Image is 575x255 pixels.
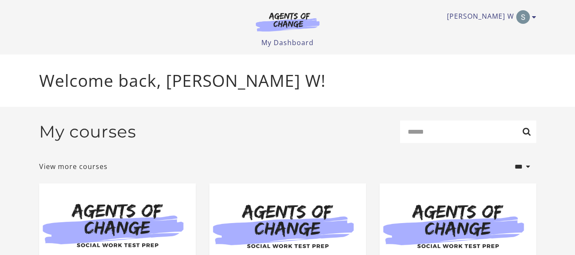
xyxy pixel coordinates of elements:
[39,122,136,142] h2: My courses
[39,161,108,172] a: View more courses
[261,38,314,47] a: My Dashboard
[39,68,536,93] p: Welcome back, [PERSON_NAME] W!
[247,12,329,32] img: Agents of Change Logo
[447,10,532,24] a: Toggle menu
